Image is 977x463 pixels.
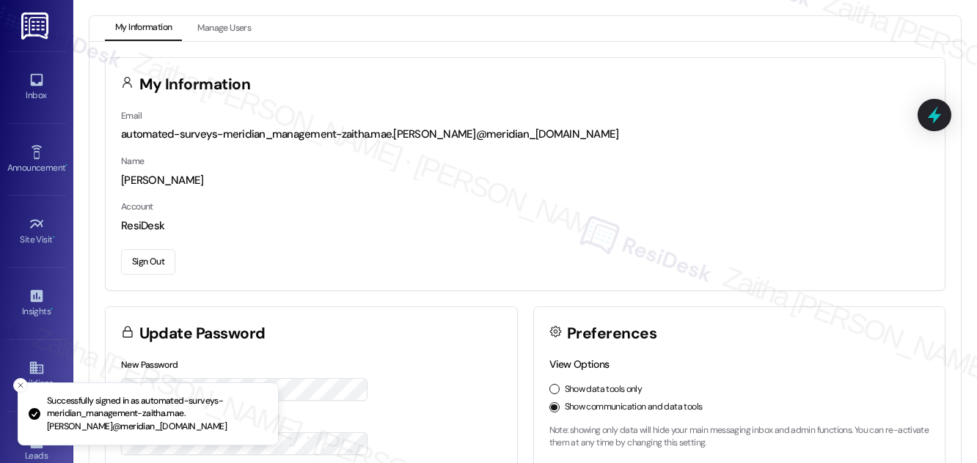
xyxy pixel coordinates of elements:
[65,160,67,171] span: •
[121,201,153,212] label: Account
[13,378,28,393] button: Close toast
[549,358,610,371] label: View Options
[121,173,929,188] div: [PERSON_NAME]
[7,67,66,107] a: Inbox
[105,16,182,41] button: My Information
[121,155,144,167] label: Name
[121,359,178,371] label: New Password
[565,401,703,414] label: Show communication and data tools
[7,284,66,323] a: Insights •
[121,110,142,122] label: Email
[567,326,656,341] h3: Preferences
[53,232,55,242] span: •
[7,212,66,251] a: Site Visit •
[121,218,929,234] div: ResiDesk
[139,326,266,341] h3: Update Password
[549,424,930,450] p: Note: showing only data will hide your main messaging inbox and admin functions. You can re-activ...
[21,12,51,40] img: ResiDesk Logo
[7,355,66,395] a: Buildings
[187,16,261,41] button: Manage Users
[139,77,251,92] h3: My Information
[121,127,929,142] div: automated-surveys-meridian_management-zaitha.mae.[PERSON_NAME]@meridian_[DOMAIN_NAME]
[51,304,53,314] span: •
[47,395,266,434] p: Successfully signed in as automated-surveys-meridian_management-zaitha.mae.[PERSON_NAME]@meridian...
[121,249,175,275] button: Sign Out
[565,383,643,396] label: Show data tools only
